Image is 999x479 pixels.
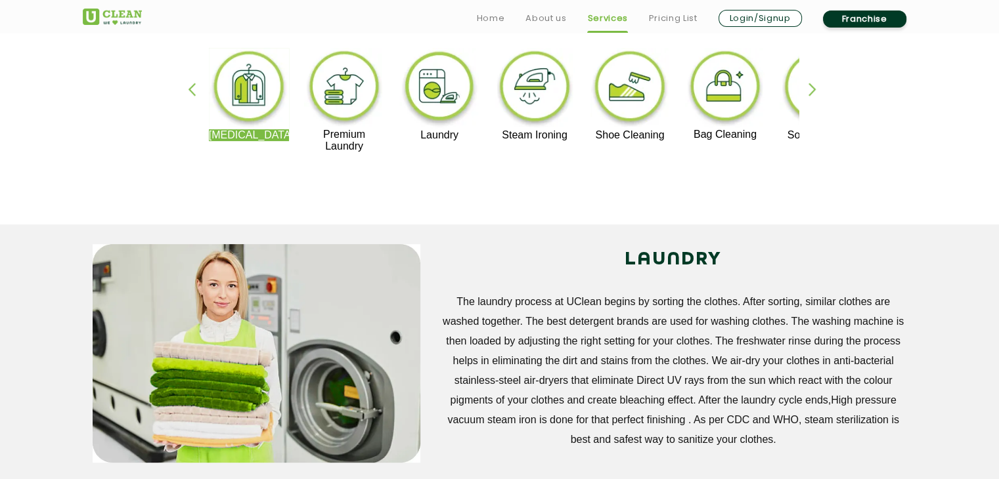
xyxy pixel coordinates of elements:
img: bag_cleaning_11zon.webp [685,48,766,129]
p: Steam Ironing [495,129,575,141]
a: Franchise [823,10,906,28]
p: [MEDICAL_DATA] [209,129,290,141]
a: Services [587,10,627,26]
img: dry_cleaning_11zon.webp [209,48,290,129]
img: shoe_cleaning_11zon.webp [590,48,671,129]
a: Home [477,10,505,26]
img: steam_ironing_11zon.webp [495,48,575,129]
img: sofa_cleaning_11zon.webp [780,48,860,129]
p: Bag Cleaning [685,129,766,140]
img: service_main_image_11zon.webp [93,244,420,463]
p: Laundry [399,129,480,141]
img: premium_laundry_cleaning_11zon.webp [304,48,385,129]
p: Shoe Cleaning [590,129,671,141]
img: UClean Laundry and Dry Cleaning [83,9,142,25]
h2: LAUNDRY [440,244,907,276]
a: About us [525,10,566,26]
p: Sofa Cleaning [780,129,860,141]
p: Premium Laundry [304,129,385,152]
img: laundry_cleaning_11zon.webp [399,48,480,129]
a: Login/Signup [719,10,802,27]
p: The laundry process at UClean begins by sorting the clothes. After sorting, similar clothes are w... [440,292,907,449]
a: Pricing List [649,10,698,26]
